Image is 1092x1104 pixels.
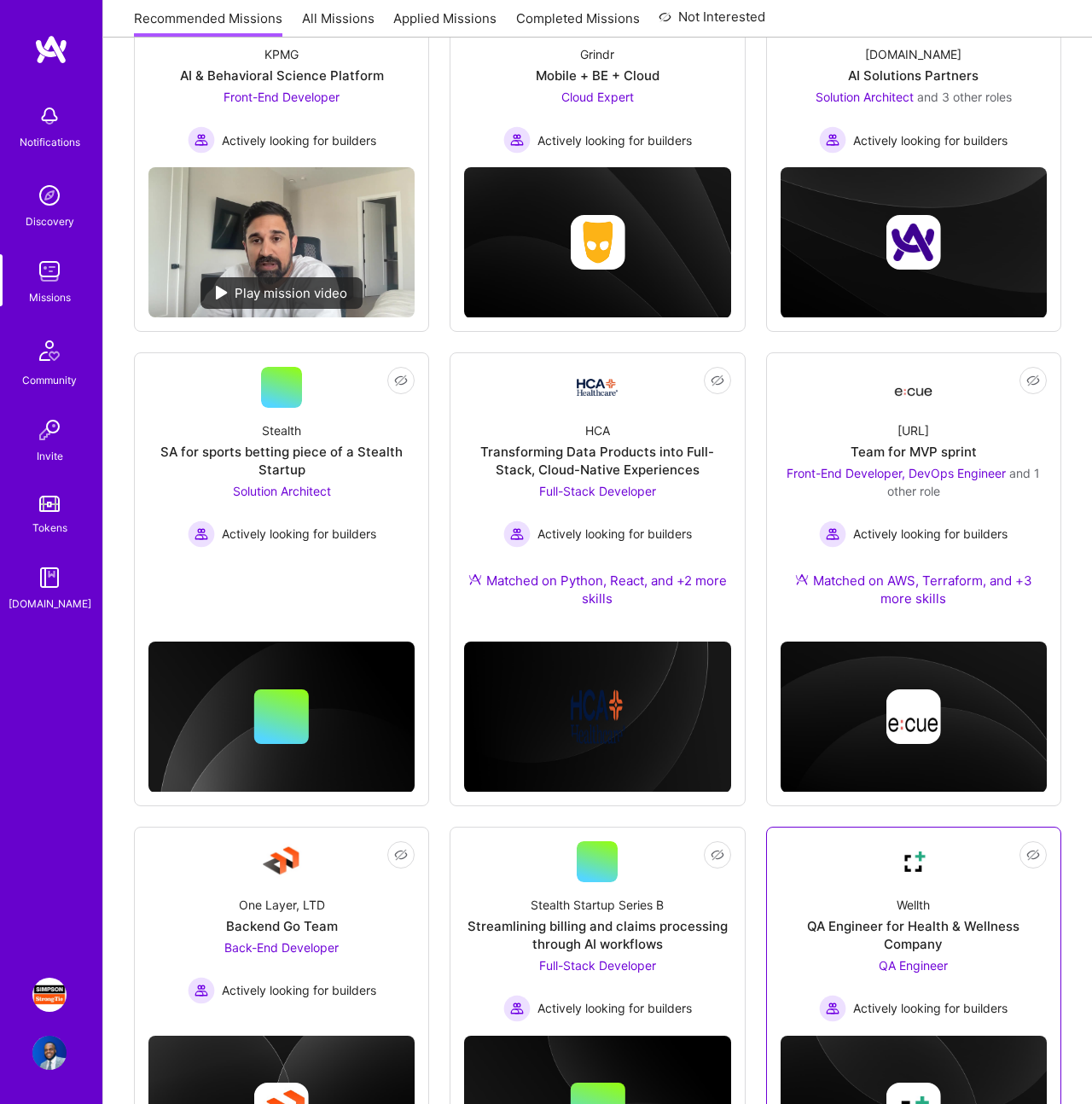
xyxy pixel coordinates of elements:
[1026,374,1040,387] i: icon EyeClosed
[503,126,531,154] img: Actively looking for builders
[781,367,1047,628] a: Company Logo[URL]Team for MVP sprintFront-End Developer, DevOps Engineer and 1 other roleActively...
[32,978,67,1012] img: Simpson Strong-Tie: DevOps
[464,642,730,793] img: cover
[897,421,929,439] div: [URL]
[148,167,415,317] img: No Mission
[29,330,70,371] img: Community
[917,90,1012,104] span: and 3 other roles
[20,133,80,151] div: Notifications
[226,917,338,935] div: Backend Go Team
[262,421,301,439] div: Stealth
[264,45,299,63] div: KPMG
[148,367,415,572] a: StealthSA for sports betting piece of a Stealth StartupSolution Architect Actively looking for bu...
[787,466,1006,480] span: Front-End Developer, DevOps Engineer
[781,167,1047,318] img: cover
[468,572,482,586] img: Ateam Purple Icon
[188,977,215,1004] img: Actively looking for builders
[781,917,1047,953] div: QA Engineer for Health & Wellness Company
[32,99,67,133] img: bell
[37,447,63,465] div: Invite
[781,642,1047,793] img: cover
[886,215,941,270] img: Company logo
[464,841,730,1022] a: Stealth Startup Series BStreamlining billing and claims processing through AI workflowsFull-Stack...
[239,896,325,914] div: One Layer, LTD
[887,466,1041,498] span: and 1 other role
[29,288,71,306] div: Missions
[580,45,614,63] div: Grindr
[224,940,339,955] span: Back-End Developer
[851,443,977,461] div: Team for MVP sprint
[9,595,91,613] div: [DOMAIN_NAME]
[503,995,531,1022] img: Actively looking for builders
[537,999,692,1017] span: Actively looking for builders
[893,372,934,403] img: Company Logo
[32,413,67,447] img: Invite
[539,484,656,498] span: Full-Stack Developer
[464,367,730,628] a: Company LogoHCATransforming Data Products into Full-Stack, Cloud-Native ExperiencesFull-Stack Dev...
[819,126,846,154] img: Actively looking for builders
[865,45,961,63] div: [DOMAIN_NAME]
[464,917,730,953] div: Streamlining billing and claims processing through AI workflows
[853,131,1008,149] span: Actively looking for builders
[464,167,730,318] img: cover
[134,9,282,38] a: Recommended Missions
[148,642,415,793] img: cover
[536,67,659,84] div: Mobile + BE + Cloud
[148,443,415,479] div: SA for sports betting piece of a Stealth Startup
[200,277,363,309] div: Play mission video
[795,572,809,586] img: Ateam Purple Icon
[32,1036,67,1070] img: User Avatar
[233,484,331,498] span: Solution Architect
[1026,848,1040,862] i: icon EyeClosed
[22,371,77,389] div: Community
[659,7,765,38] a: Not Interested
[886,689,941,744] img: Company logo
[537,131,692,149] span: Actively looking for builders
[893,841,934,882] img: Company Logo
[224,90,340,104] span: Front-End Developer
[897,896,930,914] div: Wellth
[32,178,67,212] img: discovery
[561,90,634,104] span: Cloud Expert
[781,572,1047,607] div: Matched on AWS, Terraform, and +3 more skills
[816,90,914,104] span: Solution Architect
[39,496,60,512] img: tokens
[216,286,228,299] img: play
[577,379,618,396] img: Company Logo
[711,848,724,862] i: icon EyeClosed
[853,525,1008,543] span: Actively looking for builders
[32,254,67,288] img: teamwork
[879,958,948,973] span: QA Engineer
[503,520,531,548] img: Actively looking for builders
[531,896,664,914] div: Stealth Startup Series B
[393,9,497,38] a: Applied Missions
[711,374,724,387] i: icon EyeClosed
[302,9,375,38] a: All Missions
[394,374,408,387] i: icon EyeClosed
[585,421,610,439] div: HCA
[261,841,302,882] img: Company Logo
[180,67,384,84] div: AI & Behavioral Science Platform
[32,561,67,595] img: guide book
[148,841,415,1007] a: Company LogoOne Layer, LTDBackend Go TeamBack-End Developer Actively looking for buildersActively...
[848,67,979,84] div: AI Solutions Partners
[188,126,215,154] img: Actively looking for builders
[394,848,408,862] i: icon EyeClosed
[539,958,656,973] span: Full-Stack Developer
[32,519,67,537] div: Tokens
[188,520,215,548] img: Actively looking for builders
[819,520,846,548] img: Actively looking for builders
[819,995,846,1022] img: Actively looking for builders
[222,981,376,999] span: Actively looking for builders
[34,34,68,65] img: logo
[464,443,730,479] div: Transforming Data Products into Full-Stack, Cloud-Native Experiences
[222,525,376,543] span: Actively looking for builders
[781,841,1047,1022] a: Company LogoWellthQA Engineer for Health & Wellness CompanyQA Engineer Actively looking for build...
[464,572,730,607] div: Matched on Python, React, and +2 more skills
[853,999,1008,1017] span: Actively looking for builders
[570,689,624,744] img: Company logo
[516,9,640,38] a: Completed Missions
[26,212,74,230] div: Discovery
[28,978,71,1012] a: Simpson Strong-Tie: DevOps
[222,131,376,149] span: Actively looking for builders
